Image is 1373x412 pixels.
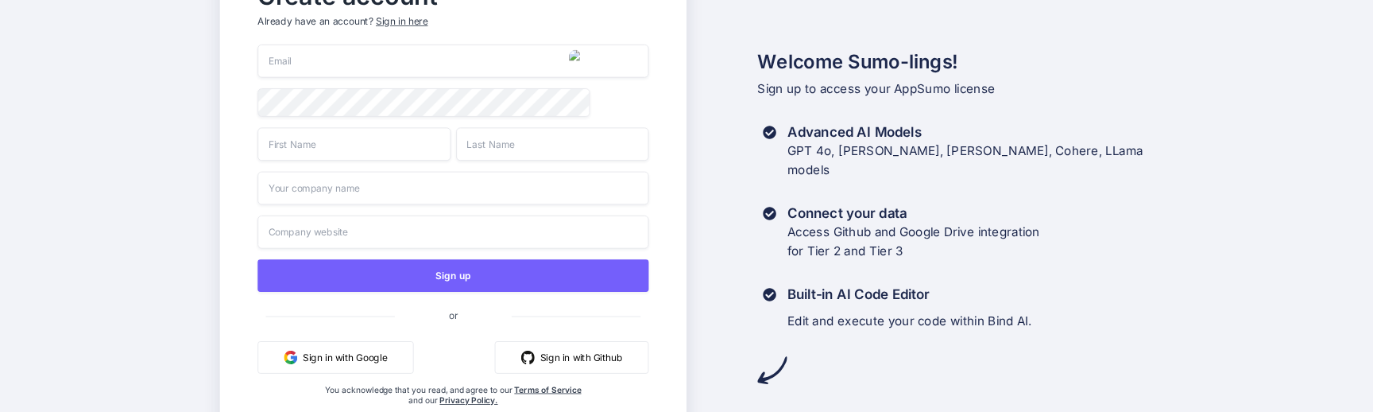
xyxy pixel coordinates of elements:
img: google [284,350,297,363]
p: Sign up to access your AppSumo license [757,80,1153,99]
h3: Connect your data [787,204,1040,223]
img: KadeEmail [569,49,586,66]
p: Already have an account? [257,14,648,28]
input: Last Name [456,127,649,161]
img: github [521,350,535,363]
h3: Built-in AI Code Editor [787,285,1032,304]
a: Privacy Policy. [439,395,497,405]
input: Email [257,45,648,78]
input: Company website [257,215,648,248]
button: Sign up [257,259,648,292]
h3: Advanced AI Models [787,122,1143,142]
a: Terms of Service [514,384,581,395]
span: or [395,298,512,332]
button: Generate KadeEmail Address [568,49,587,68]
input: Your company name [257,171,648,204]
div: Sign in here [376,14,427,28]
h2: Welcome Sumo-lings! [757,47,1153,76]
button: Sign in with Github [495,340,649,373]
p: Edit and execute your code within Bind AI. [787,312,1032,331]
input: First Name [257,127,451,161]
p: Access Github and Google Drive integration for Tier 2 and Tier 3 [787,223,1040,261]
img: arrow [757,356,787,385]
button: Sign in with Google [257,340,413,373]
p: GPT 4o, [PERSON_NAME], [PERSON_NAME], Cohere, LLama models [787,142,1143,180]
